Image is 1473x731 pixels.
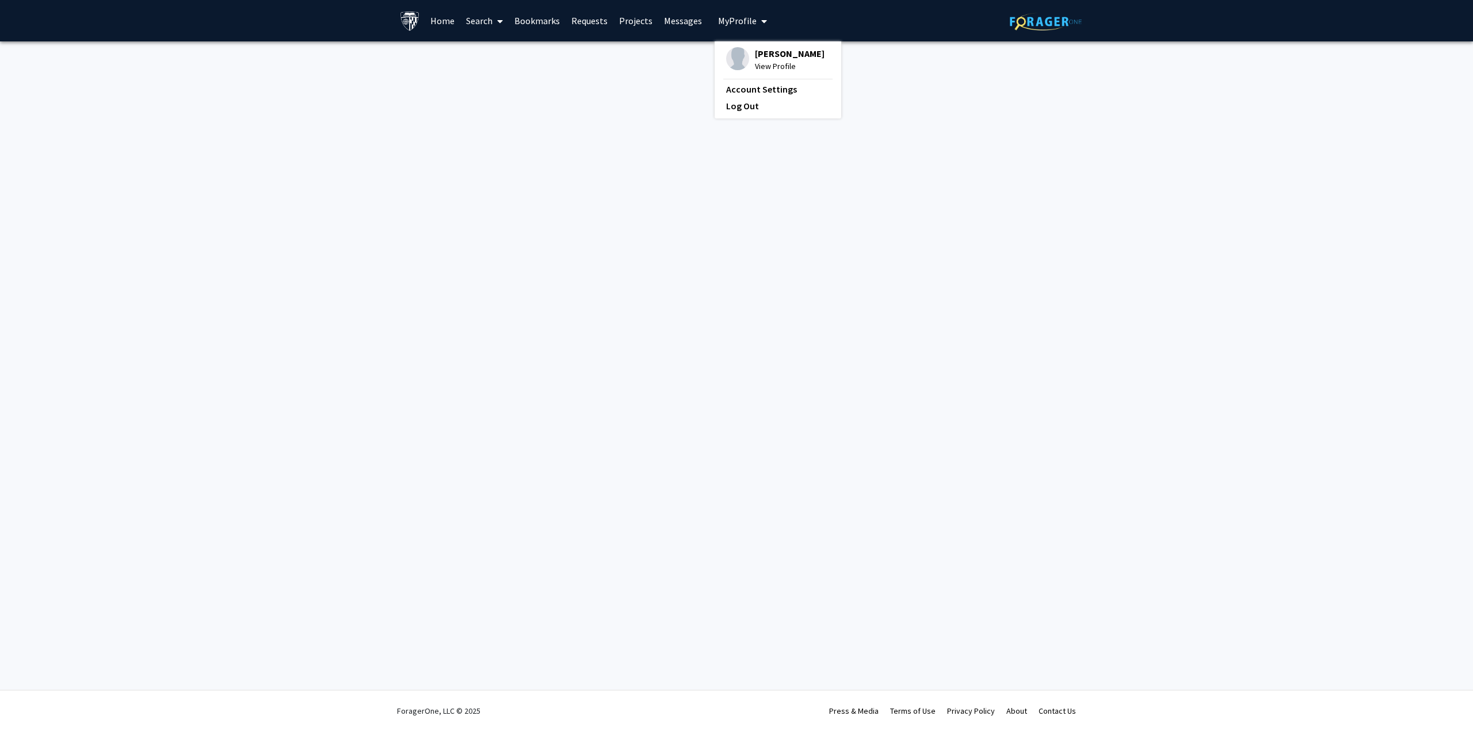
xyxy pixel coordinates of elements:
[829,706,879,716] a: Press & Media
[726,99,830,113] a: Log Out
[726,47,749,70] img: Profile Picture
[9,679,49,722] iframe: Chat
[890,706,936,716] a: Terms of Use
[1006,706,1027,716] a: About
[460,1,509,41] a: Search
[726,82,830,96] a: Account Settings
[400,11,420,31] img: Johns Hopkins University Logo
[566,1,613,41] a: Requests
[425,1,460,41] a: Home
[1010,13,1082,30] img: ForagerOne Logo
[397,691,480,731] div: ForagerOne, LLC © 2025
[755,47,825,60] span: [PERSON_NAME]
[947,706,995,716] a: Privacy Policy
[726,47,825,72] div: Profile Picture[PERSON_NAME]View Profile
[658,1,708,41] a: Messages
[718,15,757,26] span: My Profile
[1039,706,1076,716] a: Contact Us
[509,1,566,41] a: Bookmarks
[755,60,825,72] span: View Profile
[613,1,658,41] a: Projects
